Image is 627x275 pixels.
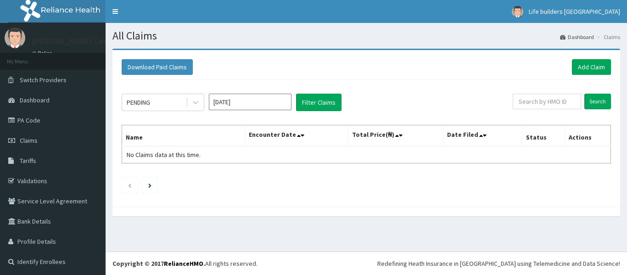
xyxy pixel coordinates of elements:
[522,125,565,146] th: Status
[112,30,620,42] h1: All Claims
[32,50,54,56] a: Online
[5,28,25,48] img: User Image
[348,125,443,146] th: Total Price(₦)
[122,59,193,75] button: Download Paid Claims
[20,96,50,104] span: Dashboard
[32,37,119,45] p: [PERSON_NAME] Center
[377,259,620,268] div: Redefining Heath Insurance in [GEOGRAPHIC_DATA] using Telemedicine and Data Science!
[584,94,611,109] input: Search
[148,181,151,189] a: Next page
[513,94,581,109] input: Search by HMO ID
[209,94,291,110] input: Select Month and Year
[572,59,611,75] a: Add Claim
[296,94,341,111] button: Filter Claims
[128,181,132,189] a: Previous page
[20,76,67,84] span: Switch Providers
[560,33,594,41] a: Dashboard
[106,252,627,275] footer: All rights reserved.
[112,259,205,268] strong: Copyright © 2017 .
[595,33,620,41] li: Claims
[164,259,203,268] a: RelianceHMO
[127,98,150,107] div: PENDING
[443,125,522,146] th: Date Filed
[20,157,36,165] span: Tariffs
[245,125,348,146] th: Encounter Date
[20,136,38,145] span: Claims
[122,125,245,146] th: Name
[512,6,523,17] img: User Image
[127,151,201,159] span: No Claims data at this time.
[529,7,620,16] span: Life builders [GEOGRAPHIC_DATA]
[565,125,610,146] th: Actions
